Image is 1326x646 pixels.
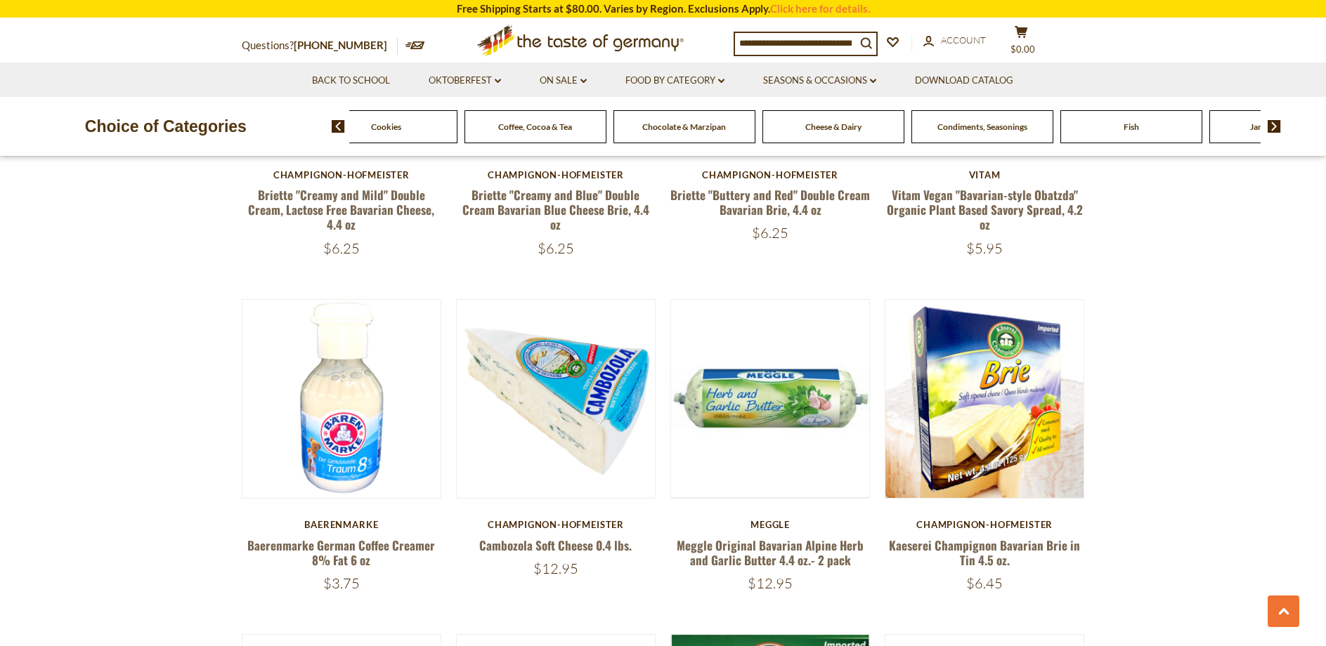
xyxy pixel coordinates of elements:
span: $5.95 [966,239,1003,257]
a: Briette "Creamy and Blue" Double Cream Bavarian Blue Cheese Brie, 4.4 oz [462,186,649,234]
div: Baerenmarke [242,519,442,530]
a: Oktoberfest [429,73,501,88]
div: Champignon-Hofmeister [456,519,656,530]
span: $6.45 [966,574,1003,592]
a: Fish [1124,121,1139,132]
img: next arrow [1268,120,1281,133]
a: Cheese & Dairy [805,121,862,132]
span: $6.25 [752,224,788,242]
div: Meggle [670,519,871,530]
a: Briette "Creamy and Mild" Double Cream, Lactose Free Bavarian Cheese, 4.4 oz [248,186,434,234]
span: $12.95 [533,560,578,577]
a: Vitam Vegan "Bavarian-style Obatzda" Organic Plant Based Savory Spread, 4.2 oz [887,186,1083,234]
a: Account [923,33,986,48]
span: $3.75 [323,574,360,592]
img: Cambozola Soft Cheese 0.4 lbs. [457,300,656,499]
a: Meggle Original Bavarian Alpine Herb and Garlic Butter 4.4 oz.- 2 pack [677,536,864,569]
a: Kaeserei Champignon Bavarian Brie in Tin 4.5 oz. [889,536,1080,569]
a: Jams and Honey [1250,121,1310,132]
img: previous arrow [332,120,345,133]
a: Condiments, Seasonings [937,121,1027,132]
span: Account [941,34,986,46]
div: Champignon-Hofmeister [670,169,871,180]
a: Click here for details. [770,2,870,15]
img: Kaeserei Champignon Bavarian Brie in Tin 4.5 oz. [885,300,1084,499]
div: Champignon-Hofmeister [885,519,1085,530]
a: Seasons & Occasions [763,73,876,88]
div: Vitam [885,169,1085,180]
p: Questions? [242,37,398,55]
a: Food By Category [625,73,724,88]
img: Baerenmarke German Coffee Creamer 8% Fat 6 oz [242,300,441,499]
div: Champignon-Hofmeister [456,169,656,180]
button: $0.00 [1001,25,1043,60]
a: Baerenmarke German Coffee Creamer 8% Fat 6 oz [247,536,435,569]
a: Briette "Buttery and Red" Double Cream Bavarian Brie, 4.4 oz [670,186,870,218]
span: $6.25 [538,239,574,257]
a: On Sale [540,73,587,88]
div: Champignon-Hofmeister [242,169,442,180]
span: $6.25 [323,239,360,257]
img: Meggle Original Bavarian Alpine Herb and Garlic Butter 4.4 oz.- 2 pack [671,300,870,499]
a: Back to School [312,73,390,88]
a: Cambozola Soft Cheese 0.4 lbs. [479,536,632,554]
a: Coffee, Cocoa & Tea [498,121,572,132]
a: [PHONE_NUMBER] [294,39,387,51]
span: $12.95 [748,574,793,592]
span: $0.00 [1010,44,1035,55]
a: Download Catalog [915,73,1013,88]
a: Chocolate & Marzipan [642,121,726,132]
a: Cookies [371,121,401,132]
